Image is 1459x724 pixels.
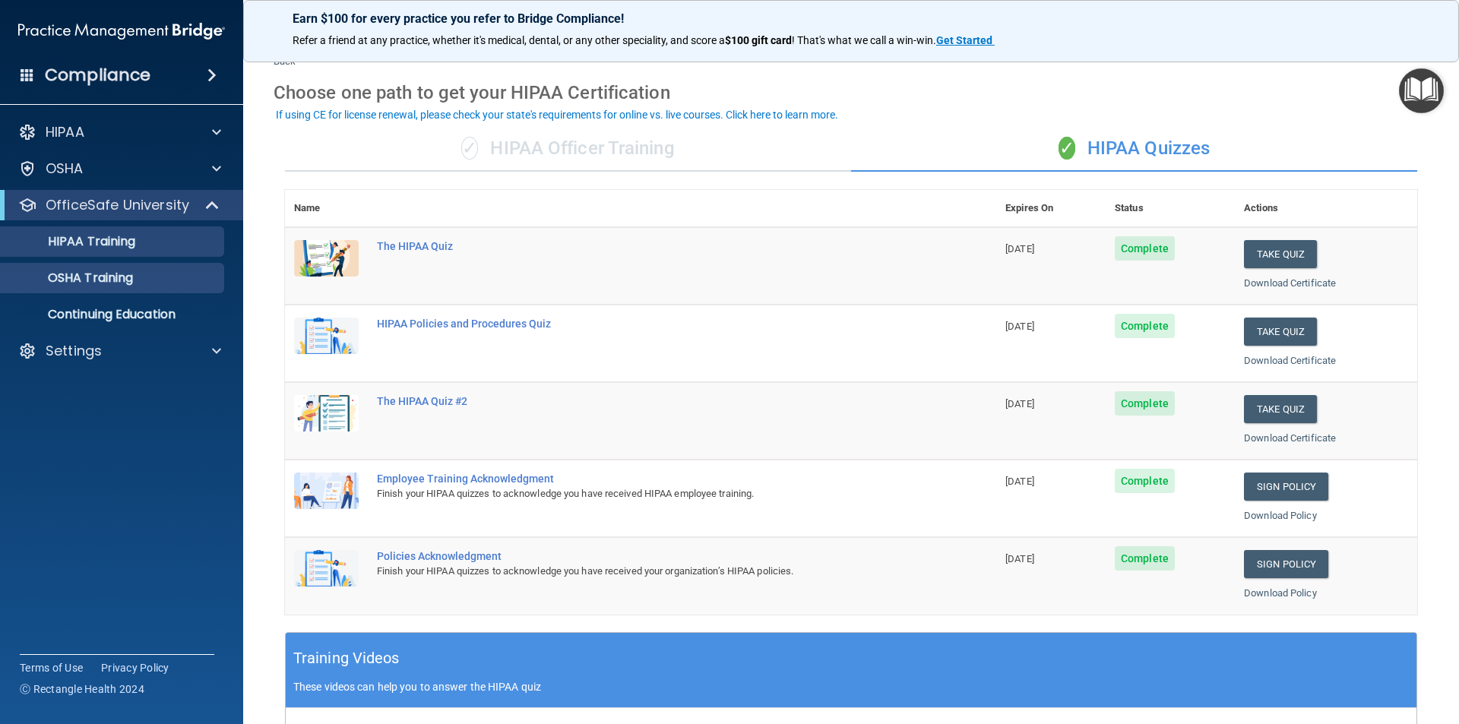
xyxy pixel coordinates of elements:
th: Expires On [996,190,1106,227]
h4: Compliance [45,65,150,86]
strong: $100 gift card [725,34,792,46]
div: The HIPAA Quiz #2 [377,395,920,407]
div: The HIPAA Quiz [377,240,920,252]
div: HIPAA Policies and Procedures Quiz [377,318,920,330]
span: Complete [1115,236,1175,261]
a: Sign Policy [1244,550,1328,578]
div: Finish your HIPAA quizzes to acknowledge you have received your organization’s HIPAA policies. [377,562,920,580]
th: Name [285,190,368,227]
button: Take Quiz [1244,240,1317,268]
strong: Get Started [936,34,992,46]
a: OfficeSafe University [18,196,220,214]
a: Back [274,37,296,67]
p: Settings [46,342,102,360]
span: ✓ [1059,137,1075,160]
div: HIPAA Quizzes [851,126,1417,172]
a: OSHA [18,160,221,178]
a: Privacy Policy [101,660,169,675]
span: Refer a friend at any practice, whether it's medical, dental, or any other speciality, and score a [293,34,725,46]
p: OSHA [46,160,84,178]
a: Settings [18,342,221,360]
span: ✓ [461,137,478,160]
p: OSHA Training [10,270,133,286]
div: If using CE for license renewal, please check your state's requirements for online vs. live cours... [276,109,838,120]
span: [DATE] [1005,243,1034,255]
p: HIPAA Training [10,234,135,249]
span: Complete [1115,546,1175,571]
div: Employee Training Acknowledgment [377,473,920,485]
p: Earn $100 for every practice you refer to Bridge Compliance! [293,11,1410,26]
a: Download Policy [1244,510,1317,521]
a: Terms of Use [20,660,83,675]
a: Download Certificate [1244,432,1336,444]
div: Policies Acknowledgment [377,550,920,562]
p: These videos can help you to answer the HIPAA quiz [293,681,1409,693]
th: Actions [1235,190,1417,227]
p: OfficeSafe University [46,196,189,214]
span: [DATE] [1005,553,1034,564]
span: [DATE] [1005,398,1034,409]
a: Download Certificate [1244,277,1336,289]
button: Open Resource Center [1399,68,1444,113]
div: Finish your HIPAA quizzes to acknowledge you have received HIPAA employee training. [377,485,920,503]
span: Complete [1115,391,1175,416]
div: HIPAA Officer Training [285,126,851,172]
img: PMB logo [18,16,225,46]
a: Get Started [936,34,995,46]
button: If using CE for license renewal, please check your state's requirements for online vs. live cours... [274,107,840,122]
p: HIPAA [46,123,84,141]
a: Sign Policy [1244,473,1328,501]
a: HIPAA [18,123,221,141]
button: Take Quiz [1244,395,1317,423]
span: Complete [1115,314,1175,338]
a: Download Certificate [1244,355,1336,366]
span: Ⓒ Rectangle Health 2024 [20,681,144,697]
th: Status [1106,190,1235,227]
a: Download Policy [1244,587,1317,599]
span: Complete [1115,469,1175,493]
span: ! That's what we call a win-win. [792,34,936,46]
h5: Training Videos [293,645,400,672]
span: [DATE] [1005,476,1034,487]
button: Take Quiz [1244,318,1317,346]
p: Continuing Education [10,307,217,322]
span: [DATE] [1005,321,1034,332]
div: Choose one path to get your HIPAA Certification [274,71,1429,115]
